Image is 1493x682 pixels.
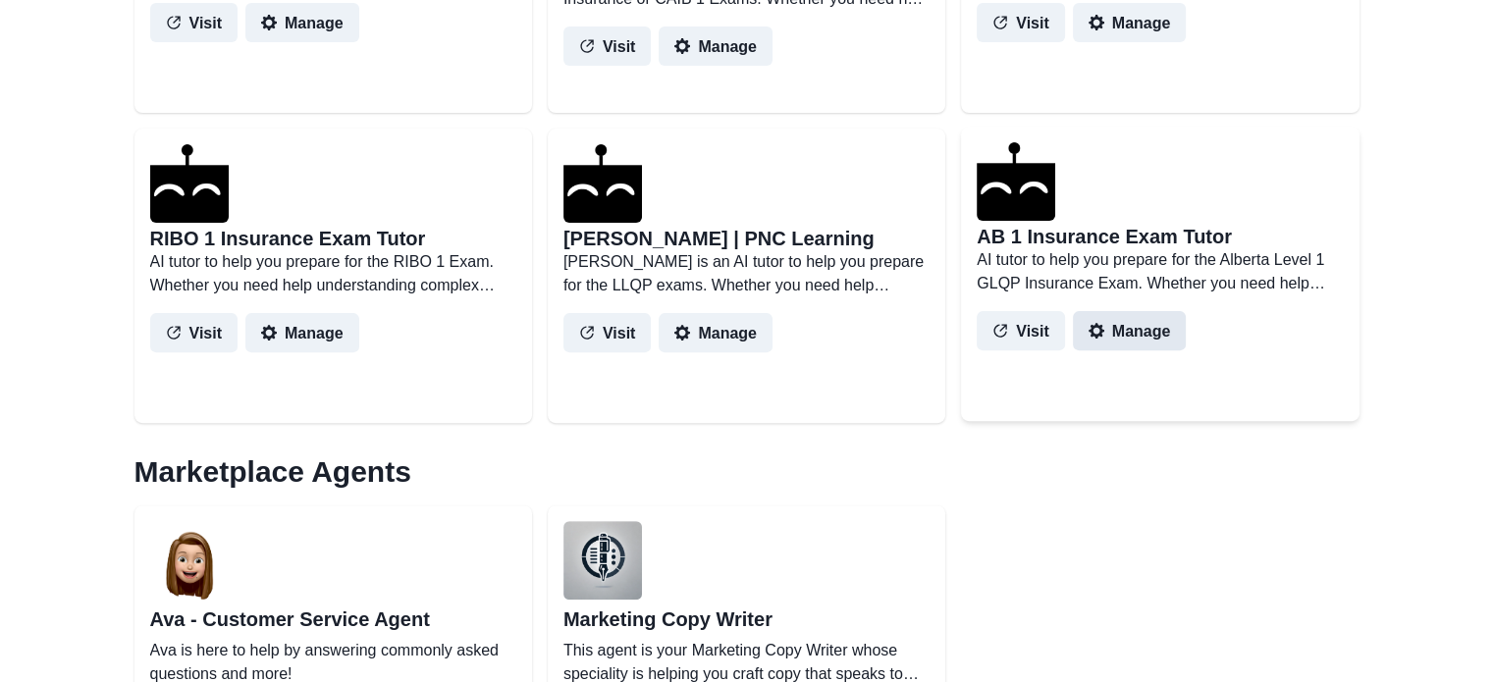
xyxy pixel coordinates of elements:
button: Manage [659,313,773,352]
button: Visit [977,311,1065,350]
h2: Ava - Customer Service Agent [150,607,516,631]
p: [PERSON_NAME] is an AI tutor to help you prepare for the LLQP exams. Whether you need help unders... [563,250,930,297]
img: user%2F2%2Fb7ac5808-39ff-453c-8ce1-b371fabf5c1b [150,521,229,600]
button: Visit [563,26,652,66]
button: Visit [563,313,652,352]
img: user%2F2%2Fdef768d2-bb31-48e1-a725-94a4e8c437fd [563,521,642,600]
img: agenthostmascotdark.ico [563,144,642,223]
button: Manage [245,3,359,42]
button: Visit [150,3,239,42]
button: Visit [150,313,239,352]
h2: RIBO 1 Insurance Exam Tutor [150,227,426,250]
button: Manage [245,313,359,352]
button: Visit [977,3,1065,42]
img: agenthostmascotdark.ico [977,142,1055,221]
p: AI tutor to help you prepare for the Alberta Level 1 GLQP Insurance Exam. Whether you need help u... [977,248,1343,295]
h2: AB 1 Insurance Exam Tutor [977,225,1232,248]
p: AI tutor to help you prepare for the RIBO 1 Exam. Whether you need help understanding complex con... [150,250,516,297]
button: Manage [1073,3,1187,42]
button: Manage [1073,311,1187,350]
img: agenthostmascotdark.ico [150,144,229,223]
h2: Marketing Copy Writer [563,607,930,631]
button: Manage [659,26,773,66]
h2: [PERSON_NAME] | PNC Learning [563,227,875,250]
h2: Marketplace Agents [134,454,1360,490]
